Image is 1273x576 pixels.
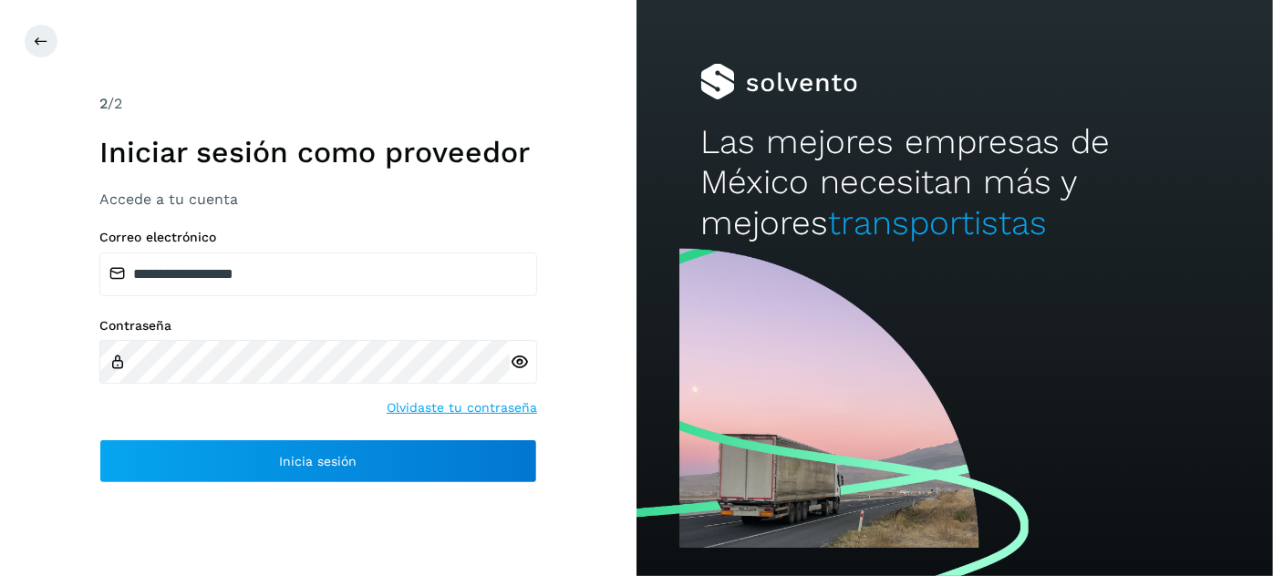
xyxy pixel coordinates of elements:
a: Olvidaste tu contraseña [387,398,537,417]
h1: Iniciar sesión como proveedor [99,135,537,170]
button: Inicia sesión [99,439,537,483]
span: Inicia sesión [280,455,357,468]
h3: Accede a tu cuenta [99,190,537,208]
span: 2 [99,95,108,112]
span: transportistas [828,203,1047,242]
label: Correo electrónico [99,230,537,245]
div: /2 [99,93,537,115]
label: Contraseña [99,318,537,334]
h2: Las mejores empresas de México necesitan más y mejores [700,122,1209,243]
